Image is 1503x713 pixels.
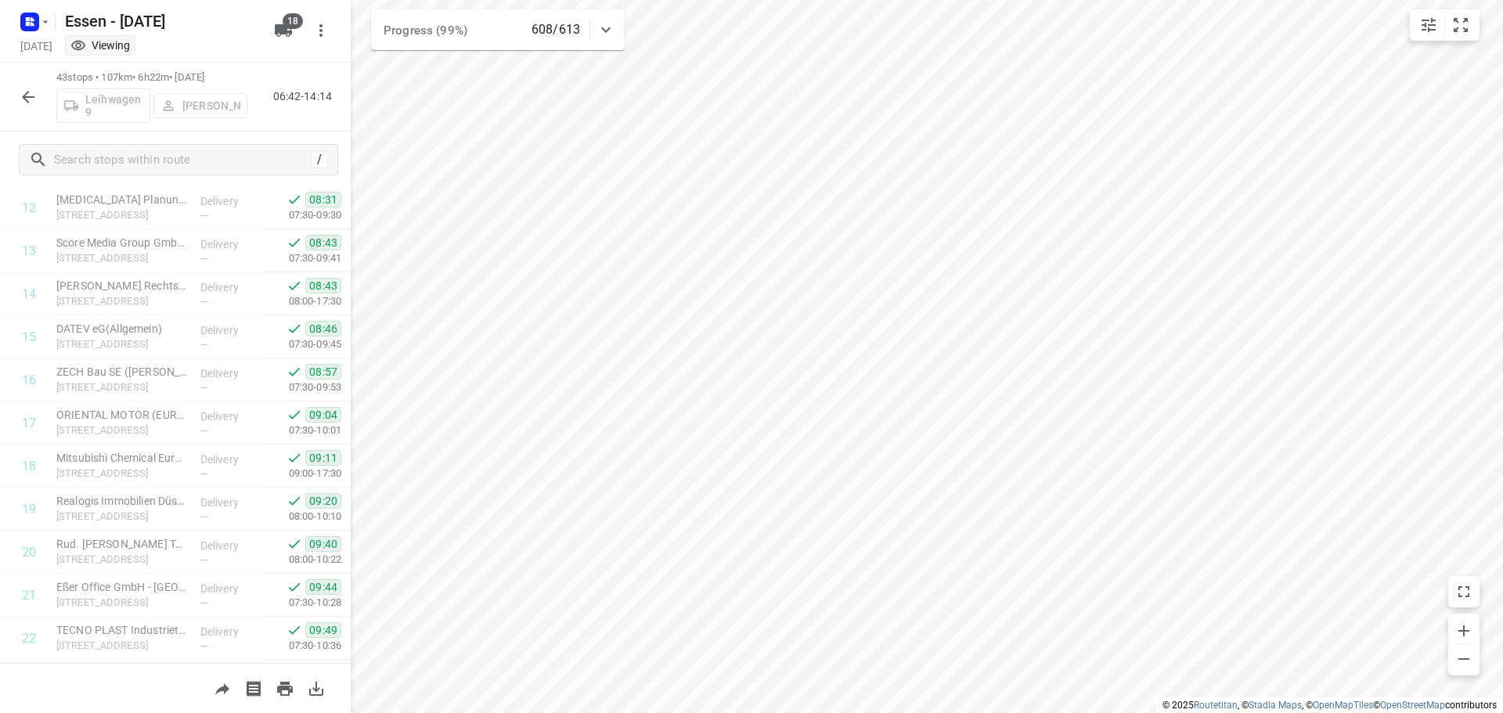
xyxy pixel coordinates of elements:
p: Delivery [200,236,258,252]
span: 08:57 [305,364,341,380]
div: 21 [22,588,36,603]
p: 07:30-09:53 [264,380,341,395]
span: — [200,597,208,609]
button: More [305,15,337,46]
span: 09:11 [305,450,341,466]
svg: Done [287,536,302,552]
p: 06:42-14:14 [273,88,338,105]
button: Fit zoom [1445,9,1476,41]
span: Print route [269,680,301,695]
svg: Done [287,192,302,207]
p: ZECH Bau SE (Thomas Hupertz) [56,364,188,380]
div: You are currently in view mode. To make any changes, go to edit project. [70,38,130,53]
p: Eßer Office GmbH - Düsseldorf [56,579,188,595]
p: Delivery [200,538,258,553]
p: Heerdter Lohweg 81, Düsseldorf [56,380,188,395]
span: 09:04 [305,407,341,423]
span: 08:43 [305,278,341,293]
p: Delivery [200,624,258,639]
p: Delivery [200,279,258,295]
p: 07:30-10:36 [264,638,341,654]
p: Realogis Immobilien Düsseldorf GmbH(Nina Lauwigi) [56,493,188,509]
div: small contained button group [1410,9,1480,41]
p: Prinzenallee 15, Düsseldorf [56,207,188,223]
span: 09:44 [305,579,341,595]
p: TECNO PLAST Industrietechnik GmbH - 7(Angelika Lopez) [56,622,188,638]
p: Delivery [200,322,258,338]
svg: Done [287,579,302,595]
p: Willstätterstraße 60, Düsseldorf [56,337,188,352]
div: 12 [22,200,36,215]
div: 22 [22,631,36,646]
svg: Done [287,450,302,466]
svg: Done [287,622,302,638]
p: Delivery [200,409,258,424]
p: Rud. Otto Meyer Technik GmbH & Co. KG - Düsseldorf(Claudia Lensing) [56,536,188,552]
svg: Done [287,235,302,250]
span: 18 [283,13,303,29]
p: Delivery [200,452,258,467]
div: / [311,151,328,168]
span: Print shipping labels [238,680,269,695]
p: Piepenburg Rechtsanwälte(Piepenburg Rechtsanwälte) [56,278,188,293]
a: Stadia Maps [1249,700,1302,711]
div: 16 [22,373,36,387]
span: — [200,210,208,221]
p: 07:30-09:41 [264,250,341,266]
p: Hansaallee 247 B, Düsseldorf [56,509,188,524]
span: Share route [207,680,238,695]
p: Willstätterstraße 12, Düsseldorf [56,552,188,567]
span: 09:49 [305,622,341,638]
span: Download route [301,680,332,695]
p: Willstätterstraße 62, Düsseldorf [56,293,188,309]
div: 14 [22,286,36,301]
span: 08:31 [305,192,341,207]
p: Schiessstraße 47, Düsseldorf [56,466,188,481]
span: — [200,640,208,652]
div: 20 [22,545,36,560]
p: Delivery [200,193,258,209]
span: 09:20 [305,493,341,509]
div: 17 [22,416,36,430]
p: Score Media Group GmbH & Co. KG(Stefanie Gora) [56,235,188,250]
svg: Done [287,364,302,380]
p: 07:30-09:30 [264,207,341,223]
svg: Done [287,278,302,293]
p: Willstätterstraße 62, Düsseldorf [56,250,188,266]
p: Willstätterstraße 13, Düsseldorf [56,595,188,610]
p: ORIENTAL MOTOR (EUROPE) GmbH - Düsseldorf(Tanja Figueiredo) [56,407,188,423]
a: OpenStreetMap [1380,700,1445,711]
span: — [200,339,208,351]
p: 07:30-10:28 [264,595,341,610]
span: 09:40 [305,536,341,552]
span: — [200,468,208,480]
p: 08:00-17:30 [264,293,341,309]
p: Schiessstraße 44, Düsseldorf [56,423,188,438]
svg: Done [287,493,302,509]
p: Delivery [200,495,258,510]
svg: Done [287,321,302,337]
a: OpenMapTiles [1313,700,1373,711]
p: pbz Planungs- und Baubetreuungsgesellschaft mbH (Yvonne Felsner) [56,192,188,207]
span: Progress (99%) [384,23,467,38]
span: 08:46 [305,321,341,337]
span: — [200,253,208,265]
input: Search stops within route [54,148,311,172]
span: — [200,425,208,437]
a: Routetitan [1194,700,1238,711]
p: 08:00-10:10 [264,509,341,524]
p: 09:00-17:30 [264,466,341,481]
div: 15 [22,329,36,344]
div: 18 [22,459,36,474]
svg: Done [287,407,302,423]
p: Willstätterstraße 7, Düsseldorf [56,638,188,654]
span: — [200,382,208,394]
div: 13 [22,243,36,258]
span: 08:43 [305,235,341,250]
div: Progress (99%)608/613 [371,9,625,50]
p: Mitsubishi Chemical Europe GmbH(Mitsubishi Chemical Europe GmbH) [56,450,188,466]
span: — [200,554,208,566]
p: 43 stops • 107km • 6h22m • [DATE] [56,70,247,85]
p: 07:30-10:01 [264,423,341,438]
p: Delivery [200,366,258,381]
